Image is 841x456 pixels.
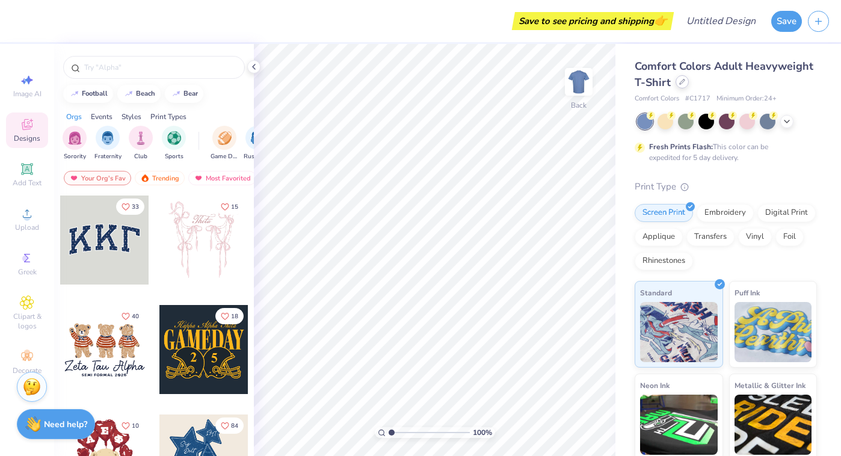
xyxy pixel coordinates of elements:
div: Transfers [686,228,735,246]
div: Orgs [66,111,82,122]
span: Puff Ink [735,286,760,299]
div: Trending [135,171,185,185]
button: Like [215,308,244,324]
button: filter button [244,126,271,161]
div: Styles [122,111,141,122]
div: bear [183,90,198,97]
input: Untitled Design [677,9,765,33]
button: bear [165,85,203,103]
span: Comfort Colors [635,94,679,104]
div: filter for Fraternity [94,126,122,161]
img: most_fav.gif [69,174,79,182]
span: 15 [231,204,238,210]
span: Sorority [64,152,86,161]
div: Save to see pricing and shipping [515,12,671,30]
img: Back [567,70,591,94]
button: football [63,85,113,103]
span: Minimum Order: 24 + [716,94,777,104]
div: Screen Print [635,204,693,222]
span: 33 [132,204,139,210]
button: Save [771,11,802,32]
span: 40 [132,313,139,319]
span: Designs [14,134,40,143]
div: Print Type [635,180,817,194]
span: # C1717 [685,94,710,104]
div: Embroidery [697,204,754,222]
span: 84 [231,423,238,429]
button: Like [116,199,144,215]
button: filter button [94,126,122,161]
span: Neon Ink [640,379,670,392]
div: Foil [775,228,804,246]
img: Rush & Bid Image [251,131,265,145]
div: Events [91,111,112,122]
strong: Need help? [44,419,87,430]
img: Sorority Image [68,131,82,145]
div: football [82,90,108,97]
span: Image AI [13,89,42,99]
button: Like [116,417,144,434]
div: This color can be expedited for 5 day delivery. [649,141,797,163]
img: trend_line.gif [70,90,79,97]
div: filter for Club [129,126,153,161]
div: Your Org's Fav [64,171,131,185]
div: filter for Game Day [211,126,238,161]
div: Back [571,100,587,111]
div: Rhinestones [635,252,693,270]
div: filter for Rush & Bid [244,126,271,161]
span: 👉 [654,13,667,28]
button: Like [116,308,144,324]
span: Greek [18,267,37,277]
div: Most Favorited [188,171,256,185]
div: Print Types [150,111,186,122]
button: filter button [63,126,87,161]
span: Club [134,152,147,161]
span: 100 % [473,427,492,438]
span: 10 [132,423,139,429]
div: filter for Sorority [63,126,87,161]
span: Rush & Bid [244,152,271,161]
img: Fraternity Image [101,131,114,145]
div: Applique [635,228,683,246]
img: Game Day Image [218,131,232,145]
button: Like [215,417,244,434]
button: Like [215,199,244,215]
img: Sports Image [167,131,181,145]
span: Decorate [13,366,42,375]
button: filter button [211,126,238,161]
strong: Fresh Prints Flash: [649,142,713,152]
span: Add Text [13,178,42,188]
span: Upload [15,223,39,232]
span: Game Day [211,152,238,161]
span: Sports [165,152,183,161]
div: Digital Print [757,204,816,222]
img: Metallic & Glitter Ink [735,395,812,455]
img: Standard [640,302,718,362]
div: filter for Sports [162,126,186,161]
img: trending.gif [140,174,150,182]
span: Metallic & Glitter Ink [735,379,806,392]
img: trend_line.gif [171,90,181,97]
img: most_fav.gif [194,174,203,182]
span: Clipart & logos [6,312,48,331]
button: filter button [162,126,186,161]
img: Puff Ink [735,302,812,362]
input: Try "Alpha" [83,61,237,73]
div: beach [136,90,155,97]
span: Comfort Colors Adult Heavyweight T-Shirt [635,59,813,90]
img: Club Image [134,131,147,145]
div: Vinyl [738,228,772,246]
img: trend_line.gif [124,90,134,97]
span: 18 [231,313,238,319]
button: beach [117,85,161,103]
span: Fraternity [94,152,122,161]
img: Neon Ink [640,395,718,455]
button: filter button [129,126,153,161]
span: Standard [640,286,672,299]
